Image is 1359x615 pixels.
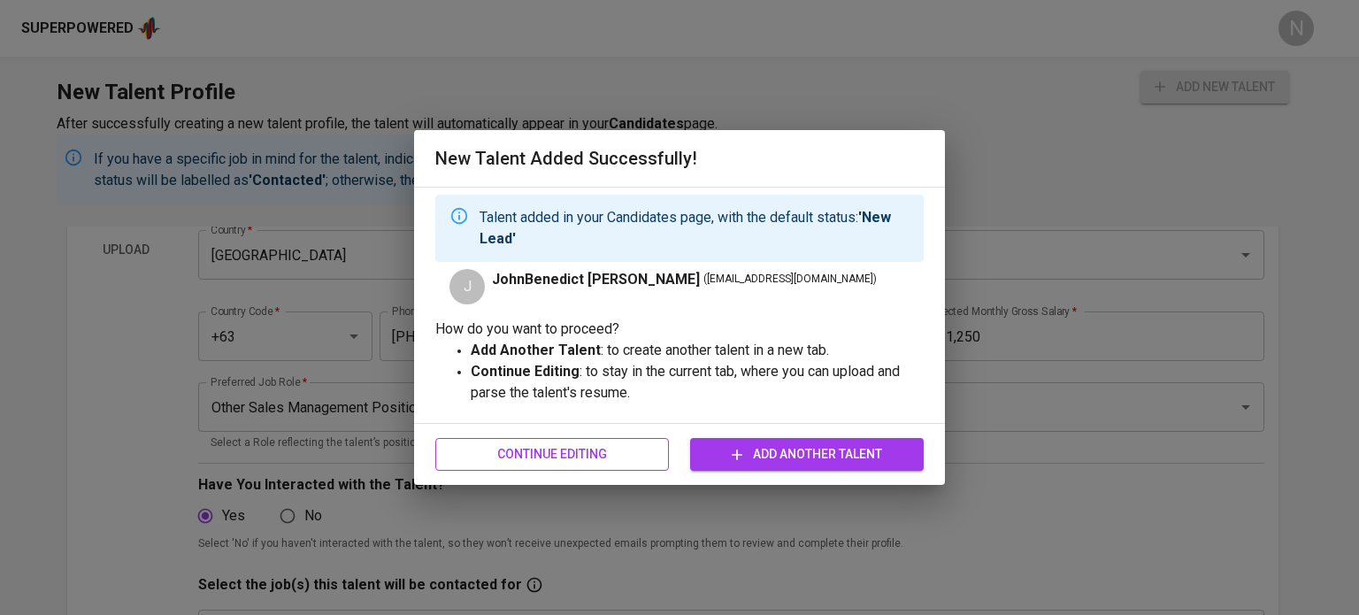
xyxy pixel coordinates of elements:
[690,438,924,471] button: Add Another Talent
[471,340,924,361] p: : to create another talent in a new tab.
[704,443,910,465] span: Add Another Talent
[435,438,669,471] button: Continue Editing
[449,269,485,304] div: J
[435,144,924,173] h6: New Talent Added Successfully!
[471,342,601,358] strong: Add Another Talent
[471,363,580,380] strong: Continue Editing
[435,319,924,340] p: How do you want to proceed?
[480,207,910,250] p: Talent added in your Candidates page, with the default status:
[492,269,700,290] span: JohnBenedict [PERSON_NAME]
[449,443,655,465] span: Continue Editing
[703,271,877,288] span: ( [EMAIL_ADDRESS][DOMAIN_NAME] )
[471,361,924,404] p: : to stay in the current tab, where you can upload and parse the talent's resume.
